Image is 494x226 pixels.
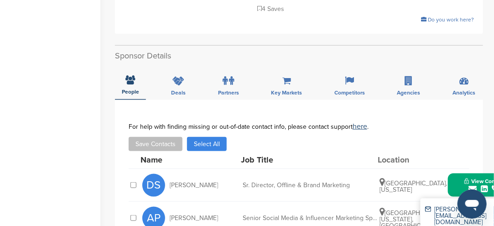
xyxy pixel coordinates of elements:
[397,90,421,95] span: Agencies
[142,174,165,197] span: DS
[243,215,380,221] div: Senior Social Media & Influencer Marketing Specialist
[129,123,469,130] div: For help with finding missing or out-of-date contact info, please contact support .
[334,90,365,95] span: Competitors
[140,156,241,164] div: Name
[378,156,446,164] div: Location
[170,215,218,221] span: [PERSON_NAME]
[129,137,182,151] button: Save Contacts
[257,3,284,15] p: 4 Saves
[172,90,186,95] span: Deals
[380,179,447,194] span: [GEOGRAPHIC_DATA], [US_STATE]
[271,90,302,95] span: Key Markets
[421,16,474,23] a: Do you work here?
[218,90,239,95] span: Partners
[243,182,380,189] div: Sr. Director, Offline & Brand Marketing
[428,16,474,23] span: Do you work here?
[241,156,378,164] div: Job Title
[452,90,475,95] span: Analytics
[122,89,139,95] span: People
[115,50,483,62] h2: Sponsor Details
[187,137,227,151] button: Select All
[458,189,487,219] iframe: Button to launch messaging window
[170,182,218,189] span: [PERSON_NAME]
[353,122,367,131] a: here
